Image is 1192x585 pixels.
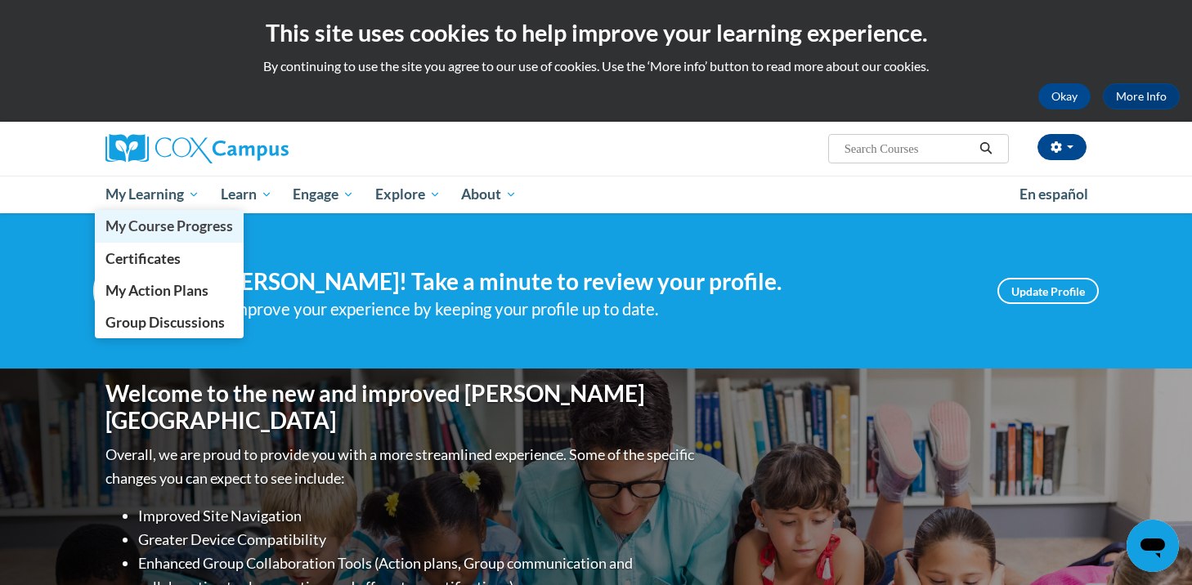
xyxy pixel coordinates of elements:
p: Overall, we are proud to provide you with a more streamlined experience. Some of the specific cha... [105,443,698,490]
a: More Info [1103,83,1180,109]
a: Certificates [95,243,244,275]
span: Engage [293,185,354,204]
a: My Learning [95,176,210,213]
h4: Hi [PERSON_NAME]! Take a minute to review your profile. [191,268,973,296]
a: Explore [365,176,451,213]
span: Explore [375,185,441,204]
img: Cox Campus [105,134,289,163]
span: My Action Plans [105,282,208,299]
span: Certificates [105,250,181,267]
li: Improved Site Navigation [138,504,698,528]
button: Search [974,139,998,159]
input: Search Courses [843,139,974,159]
div: Help improve your experience by keeping your profile up to date. [191,296,973,323]
div: Main menu [81,176,1111,213]
a: Update Profile [997,278,1099,304]
span: My Course Progress [105,217,233,234]
a: Cox Campus [105,134,416,163]
li: Greater Device Compatibility [138,528,698,552]
iframe: Button to launch messaging window [1127,520,1179,572]
a: Group Discussions [95,306,244,338]
a: Engage [282,176,365,213]
span: My Learning [105,185,199,204]
h1: Welcome to the new and improved [PERSON_NAME][GEOGRAPHIC_DATA] [105,380,698,435]
a: Learn [210,176,283,213]
a: En español [1009,177,1099,212]
img: Profile Image [93,254,167,328]
span: Learn [221,185,272,204]
p: By continuing to use the site you agree to our use of cookies. Use the ‘More info’ button to read... [12,57,1180,75]
a: My Action Plans [95,275,244,306]
span: About [461,185,517,204]
h2: This site uses cookies to help improve your learning experience. [12,16,1180,49]
button: Account Settings [1037,134,1087,160]
a: My Course Progress [95,210,244,242]
button: Okay [1038,83,1091,109]
a: About [451,176,528,213]
span: En español [1019,185,1088,203]
span: Group Discussions [105,314,225,331]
